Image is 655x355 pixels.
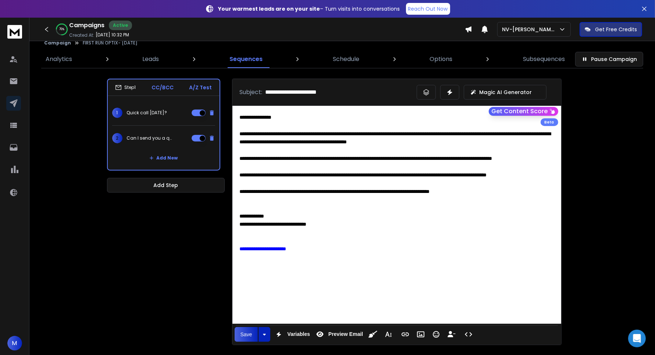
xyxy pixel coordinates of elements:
[313,327,364,342] button: Preview Email
[272,327,312,342] button: Variables
[218,5,400,12] p: – Turn visits into conversations
[127,135,174,141] p: Can I send you a quick overview?
[7,25,22,39] img: logo
[41,50,76,68] a: Analytics
[109,21,132,30] div: Active
[381,327,395,342] button: More Text
[127,110,167,116] p: Quick call [DATE]?
[225,50,267,68] a: Sequences
[7,336,22,351] button: M
[240,88,263,97] p: Subject:
[406,3,450,15] a: Reach Out Now
[152,84,174,91] p: CC/BCC
[229,55,263,64] p: Sequences
[327,331,364,337] span: Preview Email
[366,327,380,342] button: Clean HTML
[83,40,138,46] p: FIRST RUN OPTIX- [DATE]
[328,50,364,68] a: Schedule
[142,55,159,64] p: Leads
[398,327,412,342] button: Insert Link (Ctrl+K)
[426,50,457,68] a: Options
[138,50,163,68] a: Leads
[429,327,443,342] button: Emoticons
[69,32,94,38] p: Created At:
[46,55,72,64] p: Analytics
[462,327,476,342] button: Code View
[628,330,646,347] div: Open Intercom Messenger
[112,108,122,118] span: 1
[541,118,558,126] div: Beta
[523,55,565,64] p: Subsequences
[580,22,642,37] button: Get Free Credits
[595,26,637,33] p: Get Free Credits
[480,89,532,96] p: Magic AI Generator
[112,133,122,143] span: 2
[286,331,312,337] span: Variables
[489,107,558,116] button: Get Content Score
[96,32,129,38] p: [DATE] 10:32 PM
[333,55,359,64] p: Schedule
[575,52,643,67] button: Pause Campaign
[414,327,428,342] button: Insert Image (Ctrl+P)
[218,5,320,12] strong: Your warmest leads are on your site
[430,55,453,64] p: Options
[235,327,258,342] button: Save
[107,79,220,171] li: Step1CC/BCCA/Z Test1Quick call [DATE]?2Can I send you a quick overview?Add New
[44,40,71,46] button: Campaign
[59,27,64,32] p: 76 %
[69,21,104,30] h1: Campaigns
[464,85,547,100] button: Magic AI Generator
[519,50,569,68] a: Subsequences
[107,178,225,193] button: Add Step
[189,84,212,91] p: A/Z Test
[502,26,559,33] p: NV-[PERSON_NAME]
[445,327,459,342] button: Insert Unsubscribe Link
[115,84,136,91] div: Step 1
[143,151,184,165] button: Add New
[408,5,448,12] p: Reach Out Now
